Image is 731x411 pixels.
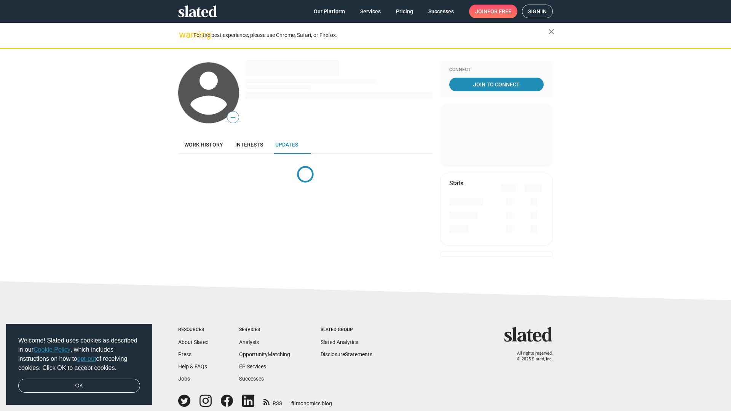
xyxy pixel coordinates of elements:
span: Services [360,5,381,18]
a: Our Platform [308,5,351,18]
a: Slated Analytics [321,339,358,345]
a: RSS [263,395,282,407]
a: Sign in [522,5,553,18]
a: Services [354,5,387,18]
span: Work history [184,142,223,148]
span: Interests [235,142,263,148]
div: Connect [449,67,544,73]
a: OpportunityMatching [239,351,290,357]
a: Updates [269,135,304,154]
a: About Slated [178,339,209,345]
span: Pricing [396,5,413,18]
a: Successes [422,5,460,18]
a: Cookie Policy [34,346,70,353]
a: DisclosureStatements [321,351,372,357]
div: Services [239,327,290,333]
a: Joinfor free [469,5,517,18]
span: Our Platform [314,5,345,18]
a: Successes [239,376,264,382]
span: film [291,400,300,406]
a: Press [178,351,192,357]
span: Join To Connect [451,78,542,91]
span: Welcome! Slated uses cookies as described in our , which includes instructions on how to of recei... [18,336,140,373]
a: Interests [229,135,269,154]
a: EP Services [239,363,266,370]
span: for free [487,5,511,18]
a: Analysis [239,339,259,345]
a: Help & FAQs [178,363,207,370]
div: cookieconsent [6,324,152,405]
span: Join [475,5,511,18]
a: Pricing [390,5,419,18]
mat-icon: warning [179,30,188,39]
div: For the best experience, please use Chrome, Safari, or Firefox. [193,30,548,40]
a: Work history [178,135,229,154]
mat-icon: close [547,27,556,36]
span: — [227,113,239,123]
a: opt-out [77,355,96,362]
div: Slated Group [321,327,372,333]
mat-card-title: Stats [449,179,463,187]
span: Updates [275,142,298,148]
a: Join To Connect [449,78,544,91]
p: All rights reserved. © 2025 Slated, Inc. [509,351,553,362]
span: Successes [428,5,454,18]
a: dismiss cookie message [18,379,140,393]
a: filmonomics blog [291,394,332,407]
span: Sign in [528,5,547,18]
a: Jobs [178,376,190,382]
div: Resources [178,327,209,333]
